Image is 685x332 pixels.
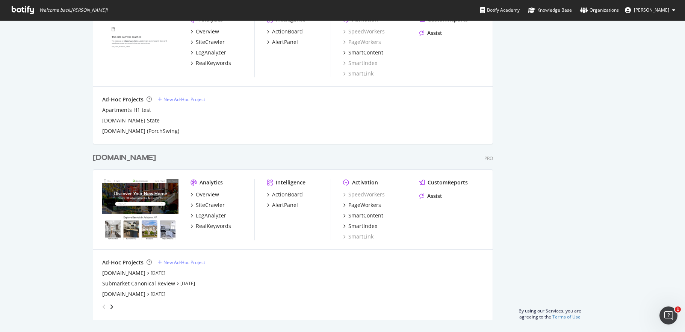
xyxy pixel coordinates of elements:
div: AlertPanel [272,38,298,46]
a: AlertPanel [267,201,298,209]
a: SmartIndex [343,59,377,67]
div: LogAnalyzer [196,212,226,219]
a: SpeedWorkers [343,28,385,35]
a: Overview [191,28,219,35]
a: [DOMAIN_NAME] [102,269,145,277]
a: [DATE] [151,270,165,276]
a: PageWorkers [343,201,381,209]
div: Overview [196,191,219,198]
a: New Ad-Hoc Project [158,259,205,266]
a: SmartIndex [343,222,377,230]
div: SmartIndex [348,222,377,230]
a: SmartLink [343,233,373,240]
a: [DOMAIN_NAME] (PorchSwing) [102,127,179,135]
a: CustomReports [419,179,468,186]
div: ActionBoard [272,191,303,198]
div: Intelligence [276,179,305,186]
div: [DOMAIN_NAME] [93,152,156,163]
button: [PERSON_NAME] [619,4,681,16]
a: New Ad-Hoc Project [158,96,205,103]
div: RealKeywords [196,222,231,230]
a: SmartContent [343,49,383,56]
a: SmartContent [343,212,383,219]
div: Activation [352,179,378,186]
div: Botify Academy [480,6,520,14]
a: SiteCrawler [191,38,225,46]
a: SiteCrawler [191,201,225,209]
div: Pro [484,155,493,161]
div: By using our Services, you are agreeing to the [508,304,593,320]
img: www.homes.com [102,16,178,77]
div: Overview [196,28,219,35]
a: Submarket Canonical Review [102,280,175,287]
a: [DOMAIN_NAME] State [102,117,160,124]
a: SmartLink [343,70,373,77]
a: Overview [191,191,219,198]
a: AlertPanel [267,38,298,46]
div: SiteCrawler [196,38,225,46]
div: Assist [427,29,442,37]
a: Terms of Use [552,314,581,320]
a: [DATE] [151,291,165,297]
a: ActionBoard [267,28,303,35]
div: SmartContent [348,212,383,219]
div: New Ad-Hoc Project [163,259,205,266]
div: angle-left [99,301,109,313]
a: Assist [419,192,442,200]
a: LogAnalyzer [191,49,226,56]
div: SiteCrawler [196,201,225,209]
a: [DOMAIN_NAME] [102,290,145,298]
span: Scott Nickels [634,7,669,13]
div: New Ad-Hoc Project [163,96,205,103]
div: RealKeywords [196,59,231,67]
div: LogAnalyzer [196,49,226,56]
div: Organizations [580,6,619,14]
a: [DATE] [180,280,195,287]
a: Apartments H1 test [102,106,151,114]
div: SmartContent [348,49,383,56]
div: CustomReports [428,179,468,186]
span: 1 [675,306,681,312]
a: Assist [419,29,442,37]
a: [DOMAIN_NAME] [93,152,159,163]
img: apartments.com [102,179,178,240]
iframe: Intercom live chat [659,306,677,324]
a: LogAnalyzer [191,212,226,219]
a: PageWorkers [343,38,381,46]
a: SpeedWorkers [343,191,385,198]
div: AlertPanel [272,201,298,209]
div: Assist [427,192,442,200]
a: RealKeywords [191,59,231,67]
a: RealKeywords [191,222,231,230]
div: Ad-Hoc Projects [102,96,144,103]
div: PageWorkers [348,201,381,209]
div: ActionBoard [272,28,303,35]
div: Ad-Hoc Projects [102,259,144,266]
a: ActionBoard [267,191,303,198]
div: angle-right [109,303,114,311]
div: Analytics [200,179,223,186]
span: Welcome back, [PERSON_NAME] ! [39,7,107,13]
div: Knowledge Base [528,6,572,14]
